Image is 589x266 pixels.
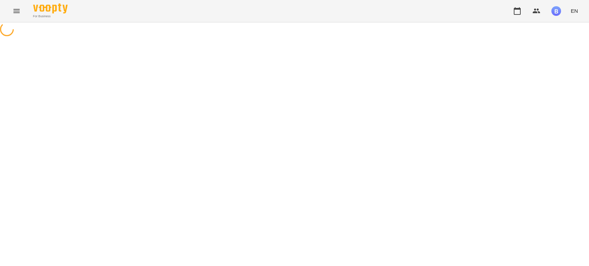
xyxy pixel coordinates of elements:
img: 9c73f5ad7d785d62b5b327f8216d5fc4.jpg [551,6,561,16]
button: Menu [8,3,25,19]
button: EN [568,4,581,17]
img: Voopty Logo [33,3,68,13]
span: For Business [33,14,68,19]
span: EN [571,7,578,14]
